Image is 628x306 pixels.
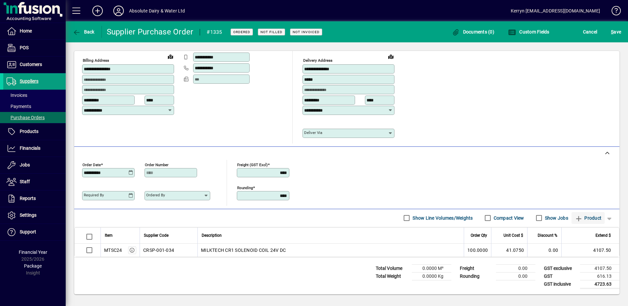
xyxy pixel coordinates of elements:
[492,215,524,221] label: Compact View
[3,157,66,173] a: Jobs
[538,232,557,239] span: Discount %
[20,162,30,167] span: Jobs
[457,272,496,280] td: Rounding
[3,224,66,240] a: Support
[580,272,619,280] td: 616.13
[561,244,619,257] td: 4107.50
[412,264,451,272] td: 0.0000 M³
[411,215,473,221] label: Show Line Volumes/Weights
[3,140,66,157] a: Financials
[611,29,614,34] span: S
[20,212,36,218] span: Settings
[471,232,487,239] span: Order Qty
[105,232,113,239] span: Item
[144,232,168,239] span: Supplier Code
[237,185,253,190] mat-label: Rounding
[3,207,66,224] a: Settings
[202,232,222,239] span: Description
[129,6,185,16] div: Absolute Dairy & Water Ltd
[71,26,96,38] button: Back
[581,26,599,38] button: Cancel
[73,29,95,34] span: Back
[450,26,496,38] button: Documents (0)
[260,30,282,34] span: Not Filled
[412,272,451,280] td: 0.0000 Kg
[20,196,36,201] span: Reports
[575,213,601,223] span: Product
[3,174,66,190] a: Staff
[66,26,102,38] app-page-header-button: Back
[611,27,621,37] span: ave
[3,190,66,207] a: Reports
[3,123,66,140] a: Products
[201,247,286,253] span: MILKTECH CR1 SOLENOID COIL 24V DC
[145,162,168,167] mat-label: Order number
[464,244,491,257] td: 100.0000
[511,6,600,16] div: Kerryn [EMAIL_ADDRESS][DOMAIN_NAME]
[146,193,165,197] mat-label: Ordered by
[3,56,66,73] a: Customers
[104,247,122,253] div: MTSC24
[583,27,597,37] span: Cancel
[165,51,176,62] a: View on map
[7,115,45,120] span: Purchase Orders
[541,280,580,288] td: GST inclusive
[506,26,551,38] button: Custom Fields
[7,93,27,98] span: Invoices
[496,272,535,280] td: 0.00
[508,29,549,34] span: Custom Fields
[107,27,193,37] div: Supplier Purchase Order
[372,264,412,272] td: Total Volume
[20,229,36,234] span: Support
[20,129,38,134] span: Products
[541,264,580,272] td: GST exclusive
[304,130,322,135] mat-label: Deliver via
[3,90,66,101] a: Invoices
[572,212,605,224] button: Product
[372,272,412,280] td: Total Weight
[491,244,527,257] td: 41.0750
[87,5,108,17] button: Add
[7,104,31,109] span: Payments
[609,26,623,38] button: Save
[595,232,611,239] span: Extend $
[457,264,496,272] td: Freight
[580,280,619,288] td: 4723.63
[580,264,619,272] td: 4107.50
[386,51,396,62] a: View on map
[544,215,568,221] label: Show Jobs
[496,264,535,272] td: 0.00
[140,244,197,257] td: CRSP-001-034
[452,29,494,34] span: Documents (0)
[20,62,42,67] span: Customers
[293,30,320,34] span: Not Invoiced
[237,162,268,167] mat-label: Freight (GST excl)
[82,162,101,167] mat-label: Order date
[207,27,222,37] div: #1335
[3,101,66,112] a: Payments
[108,5,129,17] button: Profile
[84,193,104,197] mat-label: Required by
[607,1,620,23] a: Knowledge Base
[3,23,66,39] a: Home
[3,40,66,56] a: POS
[20,145,40,151] span: Financials
[19,250,47,255] span: Financial Year
[20,45,29,50] span: POS
[20,28,32,33] span: Home
[527,244,561,257] td: 0.00
[20,179,30,184] span: Staff
[20,78,38,84] span: Suppliers
[541,272,580,280] td: GST
[24,263,42,269] span: Package
[504,232,523,239] span: Unit Cost $
[3,112,66,123] a: Purchase Orders
[233,30,250,34] span: Ordered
